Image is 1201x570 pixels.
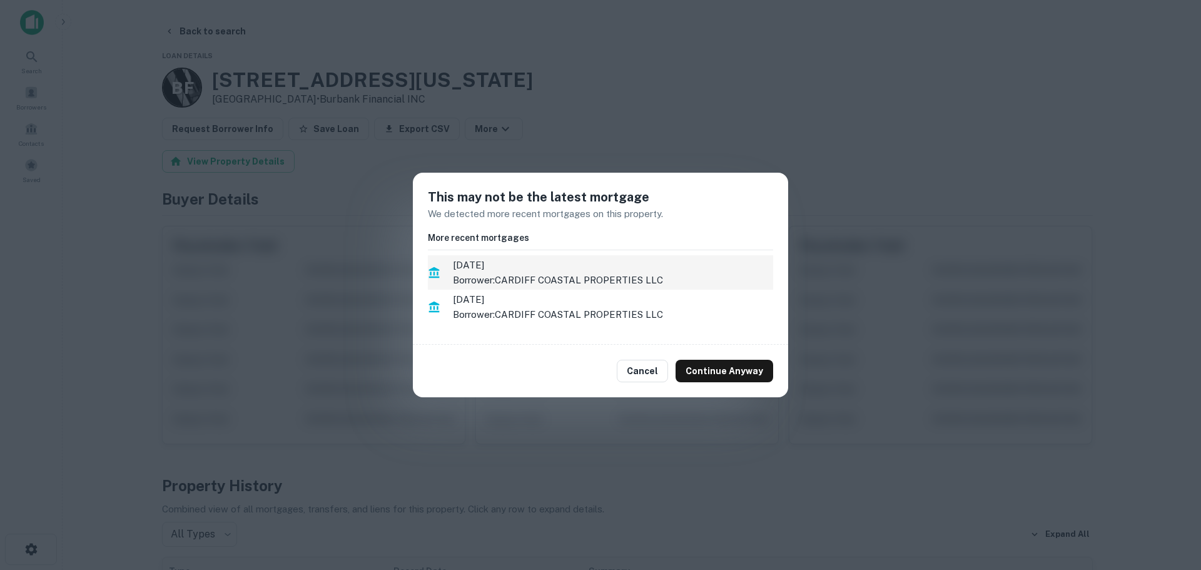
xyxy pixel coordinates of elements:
h6: More recent mortgages [428,231,773,245]
span: [DATE] [453,258,773,273]
p: We detected more recent mortgages on this property. [428,206,773,221]
p: Borrower: CARDIFF COASTAL PROPERTIES LLC [453,307,773,322]
button: Cancel [617,360,668,382]
h5: This may not be the latest mortgage [428,188,773,206]
p: Borrower: CARDIFF COASTAL PROPERTIES LLC [453,273,773,288]
span: [DATE] [453,292,773,307]
button: Continue Anyway [676,360,773,382]
iframe: Chat Widget [1138,470,1201,530]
